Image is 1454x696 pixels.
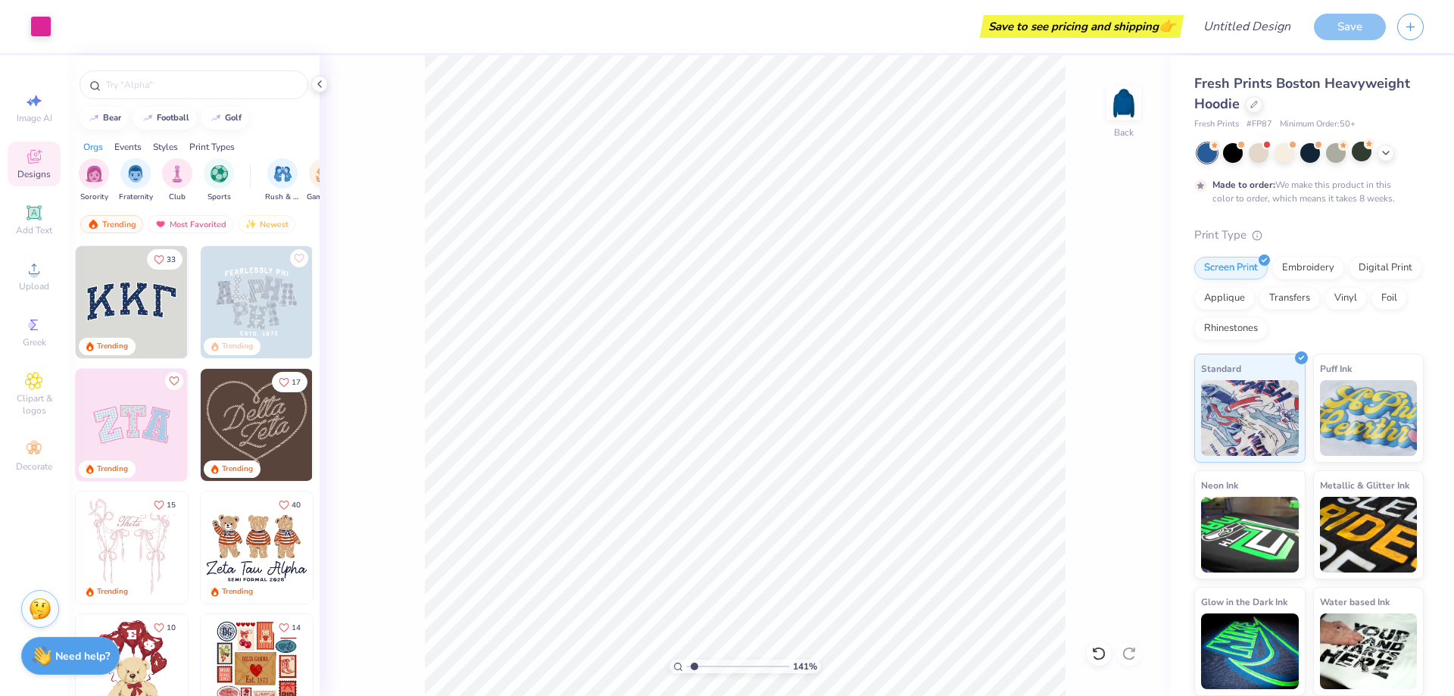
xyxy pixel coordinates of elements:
img: Sorority Image [86,165,103,183]
span: Rush & Bid [265,192,300,203]
img: most_fav.gif [154,219,167,229]
div: Trending [97,586,128,598]
span: Clipart & logos [8,392,61,417]
div: Newest [238,215,295,233]
span: 15 [167,501,176,509]
div: filter for Sports [204,158,234,203]
img: trend_line.gif [210,114,222,123]
div: bear [103,114,121,122]
div: Print Type [1194,226,1424,244]
button: Like [147,495,183,515]
span: 14 [292,624,301,632]
span: Sorority [80,192,108,203]
div: filter for Sorority [79,158,109,203]
span: Puff Ink [1320,360,1352,376]
strong: Need help? [55,649,110,663]
span: Designs [17,168,51,180]
span: Water based Ink [1320,594,1390,610]
span: Fraternity [119,192,153,203]
img: Sports Image [211,165,228,183]
div: filter for Rush & Bid [265,158,300,203]
div: Digital Print [1349,257,1422,279]
span: 👉 [1159,17,1175,35]
img: Neon Ink [1201,497,1299,573]
img: Rush & Bid Image [274,165,292,183]
div: Back [1114,126,1134,139]
span: Club [169,192,186,203]
img: a3f22b06-4ee5-423c-930f-667ff9442f68 [312,246,424,358]
div: Applique [1194,287,1255,310]
div: football [157,114,189,122]
input: Try "Alpha" [105,77,298,92]
img: 3b9aba4f-e317-4aa7-a679-c95a879539bd [76,246,188,358]
img: Water based Ink [1320,613,1418,689]
span: 17 [292,379,301,386]
img: 5a4b4175-9e88-49c8-8a23-26d96782ddc6 [201,246,313,358]
img: a3be6b59-b000-4a72-aad0-0c575b892a6b [201,492,313,604]
img: trend_line.gif [88,114,100,123]
img: Game Day Image [316,165,333,183]
img: d12c9beb-9502-45c7-ae94-40b97fdd6040 [312,492,424,604]
span: Greek [23,336,46,348]
strong: Made to order: [1212,179,1275,191]
div: Orgs [83,140,103,154]
img: Standard [1201,380,1299,456]
img: d12a98c7-f0f7-4345-bf3a-b9f1b718b86e [187,492,299,604]
div: Events [114,140,142,154]
span: Upload [19,280,49,292]
img: trending.gif [87,219,99,229]
img: ead2b24a-117b-4488-9b34-c08fd5176a7b [312,369,424,481]
div: golf [225,114,242,122]
div: Trending [222,341,253,352]
button: Like [147,617,183,638]
div: Transfers [1259,287,1320,310]
img: Puff Ink [1320,380,1418,456]
div: We make this product in this color to order, which means it takes 8 weeks. [1212,178,1399,205]
span: 10 [167,624,176,632]
button: Like [272,495,307,515]
img: Newest.gif [245,219,257,229]
div: filter for Club [162,158,192,203]
img: Metallic & Glitter Ink [1320,497,1418,573]
span: Metallic & Glitter Ink [1320,477,1409,493]
div: Screen Print [1194,257,1268,279]
button: football [133,107,196,130]
span: Minimum Order: 50 + [1280,118,1356,131]
span: Game Day [307,192,342,203]
img: Glow in the Dark Ink [1201,613,1299,689]
button: filter button [79,158,109,203]
img: trend_line.gif [142,114,154,123]
span: Glow in the Dark Ink [1201,594,1287,610]
img: 12710c6a-dcc0-49ce-8688-7fe8d5f96fe2 [201,369,313,481]
button: filter button [307,158,342,203]
div: Foil [1371,287,1407,310]
img: Club Image [169,165,186,183]
button: bear [80,107,128,130]
button: Like [147,249,183,270]
div: Rhinestones [1194,317,1268,340]
div: Trending [80,215,143,233]
span: 141 % [793,660,817,673]
span: Fresh Prints [1194,118,1239,131]
button: golf [201,107,248,130]
div: Trending [97,463,128,475]
button: Like [272,617,307,638]
div: Most Favorited [148,215,233,233]
span: # FP87 [1247,118,1272,131]
button: filter button [204,158,234,203]
img: 5ee11766-d822-42f5-ad4e-763472bf8dcf [187,369,299,481]
span: 40 [292,501,301,509]
div: Embroidery [1272,257,1344,279]
div: Trending [97,341,128,352]
button: filter button [162,158,192,203]
button: filter button [119,158,153,203]
div: Styles [153,140,178,154]
div: filter for Game Day [307,158,342,203]
div: Save to see pricing and shipping [984,15,1180,38]
button: Like [165,372,183,390]
div: Trending [222,463,253,475]
span: Decorate [16,460,52,473]
img: Back [1109,88,1139,118]
img: 83dda5b0-2158-48ca-832c-f6b4ef4c4536 [76,492,188,604]
img: Fraternity Image [127,165,144,183]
